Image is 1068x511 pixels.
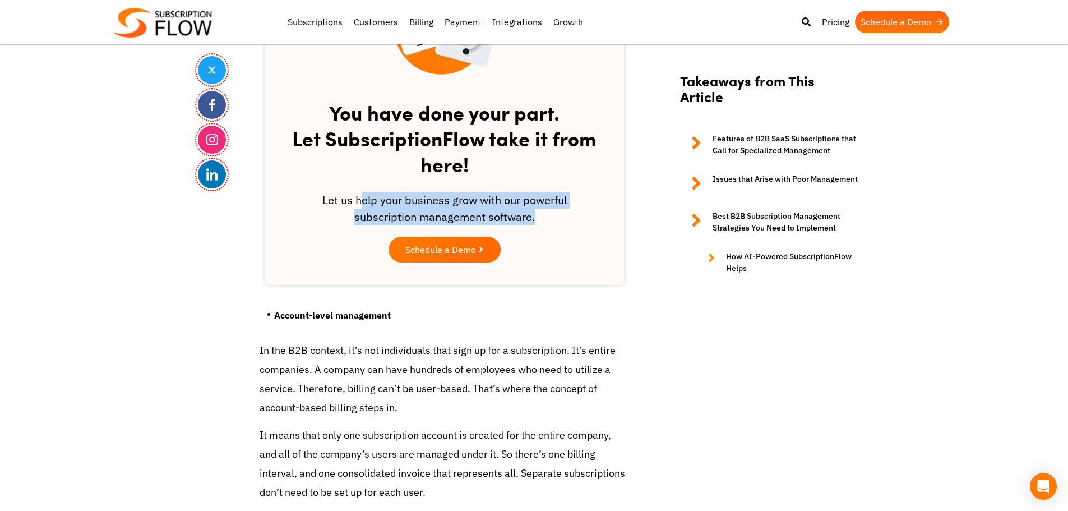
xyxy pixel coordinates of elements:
img: Subscriptionflow [114,8,212,38]
a: Customers [348,11,404,33]
h2: You have done your part. Let SubscriptionFlow take it from here! [288,89,602,181]
a: Subscriptions [282,11,348,33]
h2: Takeaways from This Article [680,72,859,116]
a: How AI-Powered SubscriptionFlow Helps [697,251,859,274]
a: Best B2B Subscription Management Strategies You Need to Implement [680,210,859,234]
a: Payment [439,11,487,33]
a: Schedule a Demo [855,11,949,33]
a: Issues that Arise with Poor Management [680,173,859,194]
div: Open Intercom Messenger [1030,473,1057,500]
a: Schedule a Demo [389,237,501,263]
span: Schedule a Demo [405,245,476,254]
div: Let us help your business grow with our powerful subscription management software. [288,192,602,237]
p: In the B2B context, it’s not individuals that sign up for a subscription. It’s entire companies. ... [260,341,630,418]
a: Features of B2B SaaS Subscriptions that Call for Specialized Management [680,133,859,156]
strong: Account-level management [274,310,391,321]
a: Billing [404,11,439,33]
a: Growth [548,11,589,33]
p: It means that only one subscription account is created for the entire company, and all of the com... [260,426,630,503]
a: Pricing [816,11,855,33]
a: Integrations [487,11,548,33]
